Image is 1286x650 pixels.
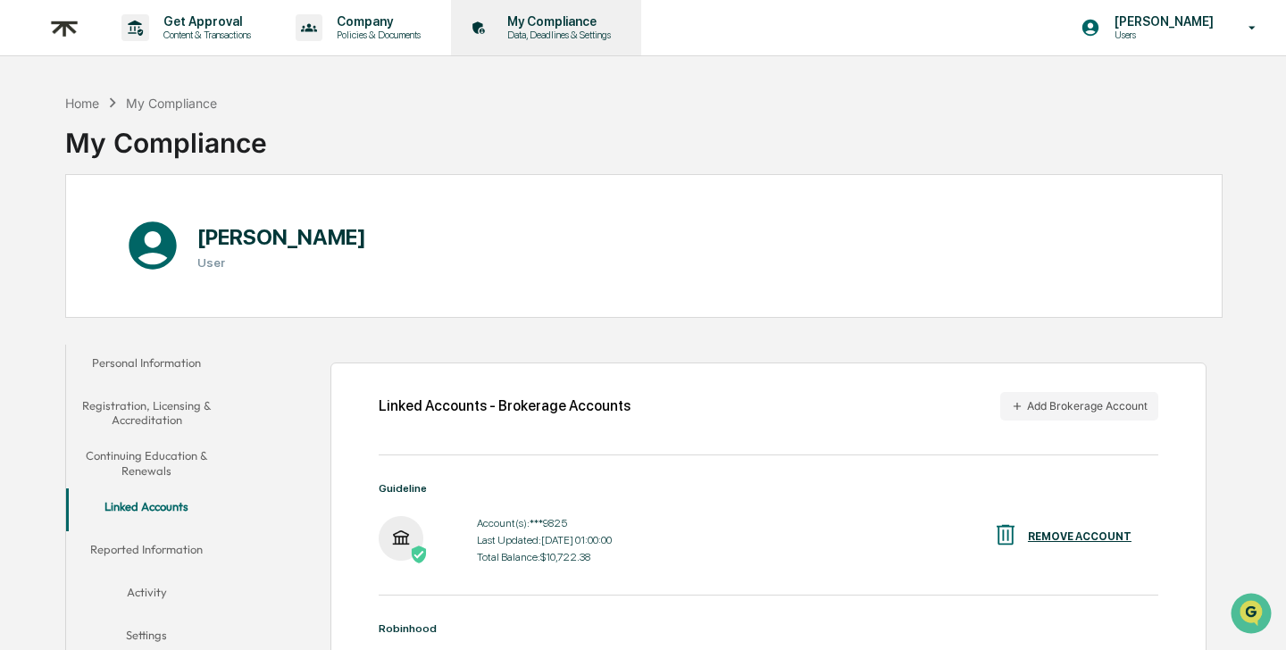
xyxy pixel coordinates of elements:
p: Content & Transactions [149,29,260,41]
span: Pylon [178,303,216,316]
div: Guideline [379,482,1158,495]
a: 🖐️Preclearance [11,218,122,250]
button: Personal Information [66,345,227,387]
button: Start new chat [304,142,325,163]
a: 🔎Data Lookup [11,252,120,284]
img: logo [43,6,86,50]
h1: [PERSON_NAME] [197,224,366,250]
p: Company [322,14,430,29]
p: How can we help? [18,37,325,66]
button: Linked Accounts [66,488,227,531]
a: Powered byPylon [126,302,216,316]
div: 🖐️ [18,227,32,241]
img: REMOVE ACCOUNT [992,521,1019,548]
p: Get Approval [149,14,260,29]
div: Robinhood [379,622,1158,635]
a: 🗄️Attestations [122,218,229,250]
div: We're available if you need us! [61,154,226,169]
div: 🔎 [18,261,32,275]
div: REMOVE ACCOUNT [1028,530,1132,543]
div: Account(s): ***9825 [477,517,612,529]
p: Users [1100,29,1223,41]
h3: User [197,255,366,270]
div: Linked Accounts - Brokerage Accounts [379,397,630,414]
div: My Compliance [126,96,217,111]
div: Total Balance: $10,722.38 [477,551,612,563]
span: Preclearance [36,225,115,243]
span: Data Lookup [36,259,113,277]
div: 🗄️ [129,227,144,241]
button: Add Brokerage Account [1000,392,1158,421]
div: Last Updated: [DATE] 01:00:00 [477,534,612,546]
p: Policies & Documents [322,29,430,41]
div: My Compliance [65,112,267,159]
p: [PERSON_NAME] [1100,14,1223,29]
button: Activity [66,574,227,617]
button: Continuing Education & Renewals [66,437,227,488]
iframe: Open customer support [1229,591,1277,639]
img: Guideline - Active [379,516,423,561]
button: Reported Information [66,531,227,574]
span: Attestations [147,225,221,243]
img: Active [410,546,428,563]
p: My Compliance [493,14,620,29]
div: Start new chat [61,137,293,154]
p: Data, Deadlines & Settings [493,29,620,41]
button: Registration, Licensing & Accreditation [66,387,227,438]
img: 1746055101610-c473b297-6a78-478c-a979-82029cc54cd1 [18,137,50,169]
div: Home [65,96,99,111]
